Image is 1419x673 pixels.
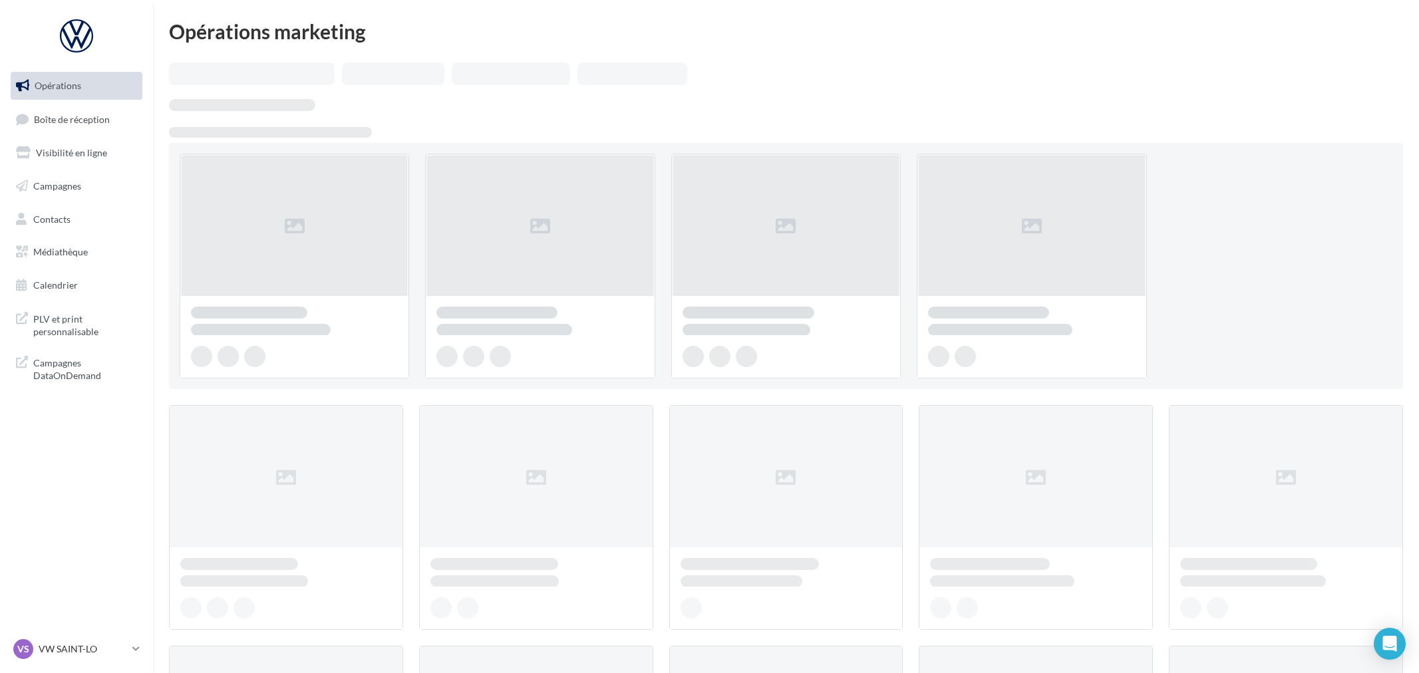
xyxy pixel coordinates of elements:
span: Boîte de réception [34,113,110,124]
a: Calendrier [8,271,145,299]
a: Campagnes DataOnDemand [8,348,145,388]
span: Campagnes [33,180,81,192]
span: VS [17,642,29,656]
a: Contacts [8,205,145,233]
div: Opérations marketing [169,21,1403,41]
a: Boîte de réception [8,105,145,134]
a: VS VW SAINT-LO [11,636,142,662]
span: PLV et print personnalisable [33,310,137,338]
a: Campagnes [8,172,145,200]
div: Open Intercom Messenger [1374,628,1406,660]
a: Visibilité en ligne [8,139,145,167]
a: PLV et print personnalisable [8,305,145,344]
p: VW SAINT-LO [39,642,127,656]
span: Médiathèque [33,246,88,257]
a: Médiathèque [8,238,145,266]
span: Calendrier [33,279,78,291]
a: Opérations [8,72,145,100]
span: Campagnes DataOnDemand [33,354,137,382]
span: Contacts [33,213,71,224]
span: Opérations [35,80,81,91]
span: Visibilité en ligne [36,147,107,158]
